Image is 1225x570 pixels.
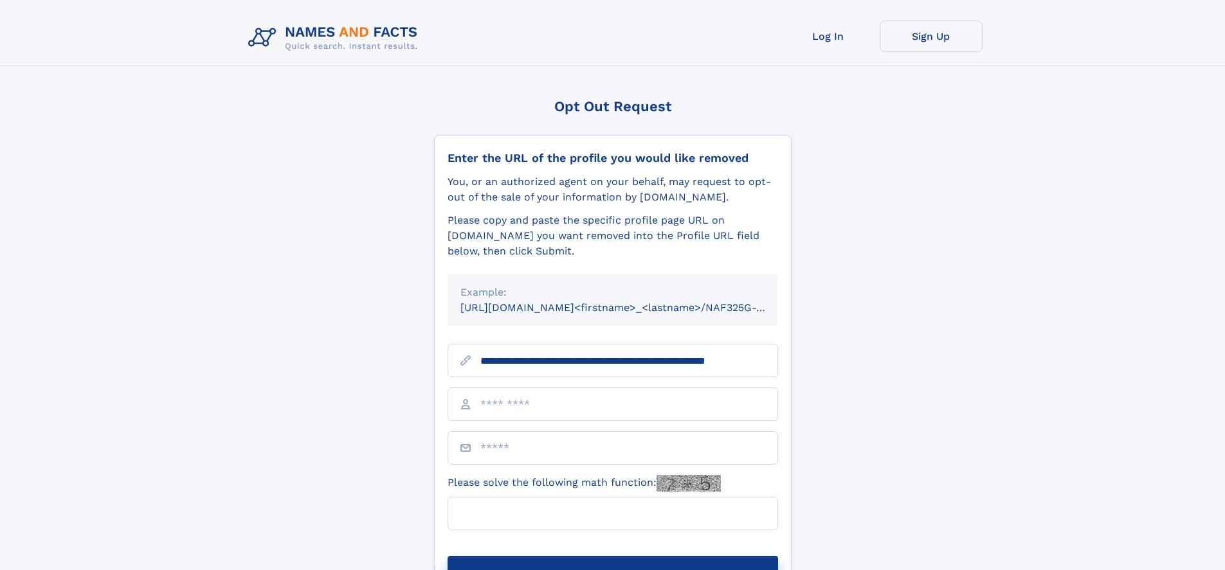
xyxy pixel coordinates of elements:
[460,285,765,300] div: Example:
[243,21,428,55] img: Logo Names and Facts
[448,151,778,165] div: Enter the URL of the profile you would like removed
[460,301,803,314] small: [URL][DOMAIN_NAME]<firstname>_<lastname>/NAF325G-xxxxxxxx
[880,21,983,52] a: Sign Up
[448,475,721,492] label: Please solve the following math function:
[777,21,880,52] a: Log In
[448,213,778,259] div: Please copy and paste the specific profile page URL on [DOMAIN_NAME] you want removed into the Pr...
[434,98,792,114] div: Opt Out Request
[448,174,778,205] div: You, or an authorized agent on your behalf, may request to opt-out of the sale of your informatio...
